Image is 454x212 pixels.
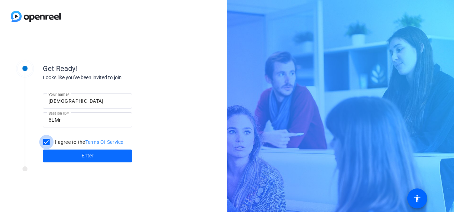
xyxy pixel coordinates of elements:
a: Terms Of Service [85,139,123,145]
label: I agree to the [54,138,123,146]
mat-icon: accessibility [413,194,422,203]
button: Enter [43,150,132,162]
mat-label: Your name [49,92,67,96]
span: Enter [82,152,94,160]
mat-label: Session ID [49,111,67,115]
div: Looks like you've been invited to join [43,74,186,81]
div: Get Ready! [43,63,186,74]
